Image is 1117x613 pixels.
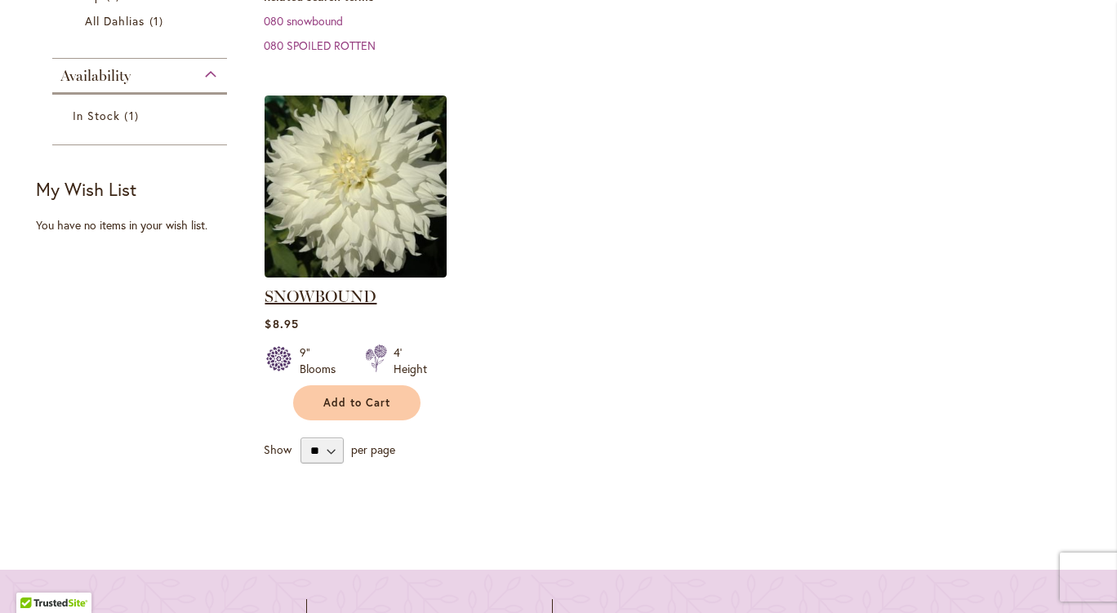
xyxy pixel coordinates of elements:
[394,344,427,377] div: 4' Height
[323,396,390,410] span: Add to Cart
[300,344,345,377] div: 9" Blooms
[265,316,298,331] span: $8.95
[265,265,447,281] a: Snowbound
[149,12,167,29] span: 1
[73,108,120,123] span: In Stock
[264,442,291,457] span: Show
[36,177,136,201] strong: My Wish List
[73,107,211,124] a: In Stock 1
[85,13,145,29] span: All Dahlias
[265,287,376,306] a: SNOWBOUND
[124,107,142,124] span: 1
[265,96,447,278] img: Snowbound
[264,38,376,53] a: 080 SPOILED ROTTEN
[60,67,131,85] span: Availability
[293,385,421,420] button: Add to Cart
[12,555,58,601] iframe: Launch Accessibility Center
[36,217,254,233] div: You have no items in your wish list.
[264,13,343,29] a: 080 snowbound
[351,442,395,457] span: per page
[85,12,198,29] a: All Dahlias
